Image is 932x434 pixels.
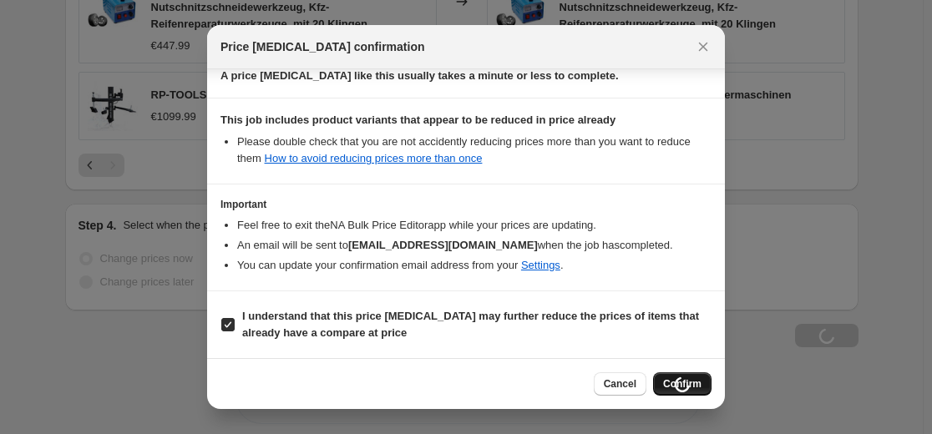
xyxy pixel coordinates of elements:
[220,114,615,126] b: This job includes product variants that appear to be reduced in price already
[521,259,560,271] a: Settings
[237,134,712,167] li: Please double check that you are not accidently reducing prices more than you want to reduce them
[604,377,636,391] span: Cancel
[348,239,538,251] b: [EMAIL_ADDRESS][DOMAIN_NAME]
[237,257,712,274] li: You can update your confirmation email address from your .
[220,69,619,82] b: A price [MEDICAL_DATA] like this usually takes a minute or less to complete.
[237,237,712,254] li: An email will be sent to when the job has completed .
[594,372,646,396] button: Cancel
[242,310,699,339] b: I understand that this price [MEDICAL_DATA] may further reduce the prices of items that already h...
[237,217,712,234] li: Feel free to exit the NA Bulk Price Editor app while your prices are updating.
[691,35,715,58] button: Close
[265,152,483,164] a: How to avoid reducing prices more than once
[220,38,425,55] span: Price [MEDICAL_DATA] confirmation
[220,198,712,211] h3: Important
